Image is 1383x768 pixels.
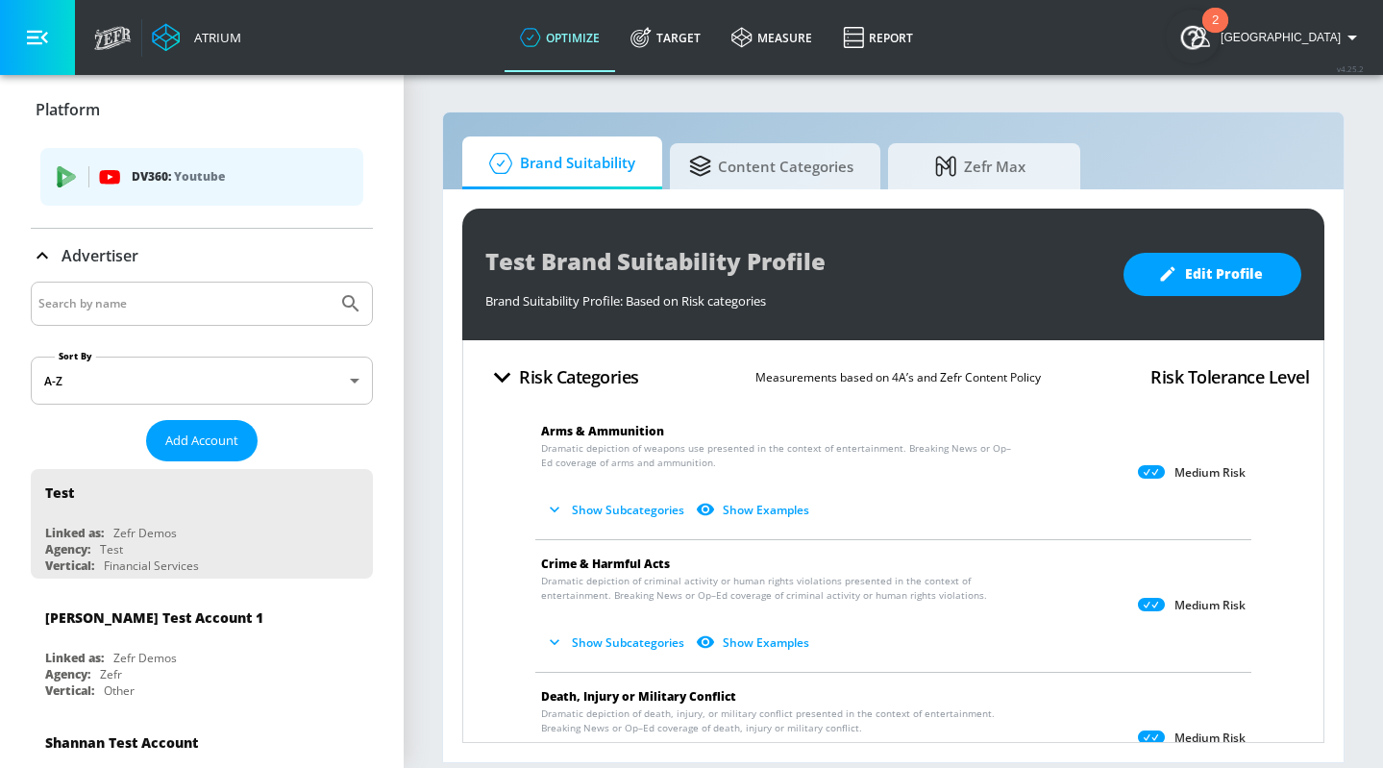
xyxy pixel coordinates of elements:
button: Add Account [146,420,258,461]
div: TestLinked as:Zefr DemosAgency:TestVertical:Financial Services [31,469,373,579]
span: Arms & Ammunition [541,423,664,439]
span: Dramatic depiction of weapons use presented in the context of entertainment. Breaking News or Op–... [541,441,1013,470]
div: Brand Suitability Profile: Based on Risk categories [485,283,1104,310]
span: Zefr Max [907,143,1053,189]
h4: Risk Tolerance Level [1150,363,1309,390]
span: Dramatic depiction of criminal activity or human rights violations presented in the context of en... [541,574,1013,603]
div: Vertical: [45,557,94,574]
div: Agency: [45,666,90,682]
div: Atrium [186,29,241,46]
a: Report [827,3,928,72]
p: Platform [36,99,100,120]
div: Advertiser [31,229,373,283]
div: Test [45,483,74,502]
span: Death, Injury or Military Conflict [541,688,736,705]
span: Dramatic depiction of death, injury, or military conflict presented in the context of entertainme... [541,706,1013,735]
p: Medium Risk [1174,731,1246,746]
div: Zefr Demos [113,650,177,666]
p: Youtube [174,166,225,186]
p: Measurements based on 4A’s and Zefr Content Policy [755,367,1041,387]
div: Shannan Test Account [45,733,198,752]
div: [PERSON_NAME] Test Account 1Linked as:Zefr DemosAgency:ZefrVertical:Other [31,594,373,704]
button: [GEOGRAPHIC_DATA] [1192,26,1364,49]
div: DV360: Youtube [40,148,363,206]
button: Open Resource Center, 2 new notifications [1166,10,1220,63]
div: Financial Services [104,557,199,574]
div: Zefr [100,666,122,682]
div: Agency: [45,541,90,557]
button: Edit Profile [1124,253,1301,296]
div: Platform [31,83,373,136]
span: v 4.25.2 [1337,63,1364,74]
div: Vertical: [45,682,94,699]
a: measure [716,3,827,72]
button: Show Examples [692,627,817,658]
span: Brand Suitability [482,140,635,186]
p: Medium Risk [1174,465,1246,481]
p: DV360: [132,166,348,187]
div: Other [104,682,135,699]
a: optimize [505,3,615,72]
div: Linked as: [45,525,104,541]
ul: list of platforms [40,140,363,218]
a: Target [615,3,716,72]
div: 2 [1212,20,1219,45]
button: Show Subcategories [541,627,692,658]
button: Show Examples [692,494,817,526]
input: Search by name [38,291,330,316]
h4: Risk Categories [519,363,639,390]
span: Crime & Harmful Acts [541,556,670,572]
button: Show Subcategories [541,494,692,526]
p: Medium Risk [1174,598,1246,613]
span: Edit Profile [1162,262,1263,286]
div: A-Z [31,357,373,405]
button: Risk Categories [478,355,647,400]
div: [PERSON_NAME] Test Account 1 [45,608,263,627]
div: Test [100,541,123,557]
span: login as: madison.peach@zefr.com [1213,31,1341,44]
span: Content Categories [689,143,853,189]
span: Add Account [165,430,238,452]
div: Zefr Demos [113,525,177,541]
div: Platform [31,136,373,228]
a: Atrium [152,23,241,52]
label: Sort By [55,350,96,362]
div: Linked as: [45,650,104,666]
p: Advertiser [62,245,138,266]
